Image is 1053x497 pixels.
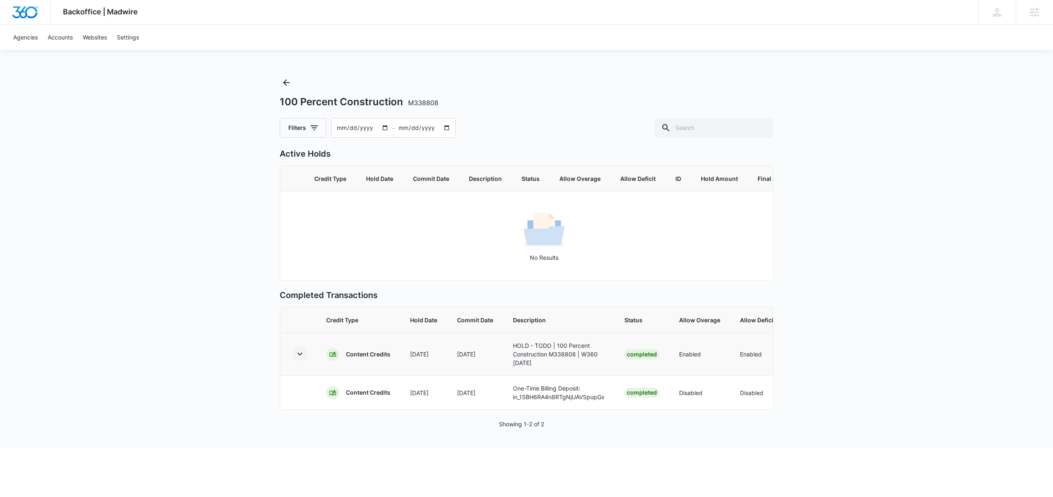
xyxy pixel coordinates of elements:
span: Commit Date [457,316,493,324]
p: Content Credits [346,350,390,358]
p: One-Time Billing Deposit: in_1SBH6RA4n8RTgNjUAVSpupGx [513,384,605,401]
span: Allow Overage [559,174,601,183]
span: Description [469,174,502,183]
span: Hold Date [410,316,437,324]
p: Enabled [679,350,720,358]
span: Hold Amount [701,174,738,183]
img: No Results [524,210,565,251]
p: [DATE] [457,350,493,358]
a: Agencies [8,25,43,50]
span: Allow Deficit [620,174,656,183]
a: Accounts [43,25,78,50]
button: Toggle Row Expanded [293,347,306,361]
span: Allow Deficit [740,316,775,324]
div: Completed [624,349,659,359]
span: Backoffice | Madwire [63,7,138,16]
span: Status [522,174,540,183]
p: Completed Transactions [280,289,773,301]
p: Content Credits [346,388,390,397]
input: Search [654,118,773,138]
span: Hold Date [366,174,393,183]
span: Allow Overage [679,316,720,324]
p: HOLD - TODO | 100 Percent Construction M338808 | W360 [DATE] [513,341,605,367]
p: [DATE] [457,388,493,397]
span: – [392,124,395,132]
a: Settings [112,25,144,50]
p: [DATE] [410,388,437,397]
p: [DATE] [410,350,437,358]
span: ID [675,174,681,183]
p: Showing 1-2 of 2 [499,420,544,428]
p: No Results [281,253,808,262]
a: Websites [78,25,112,50]
p: Disabled [740,388,775,397]
span: Commit Date [413,174,449,183]
span: Credit Type [326,316,390,324]
p: Active Holds [280,148,773,160]
h1: 100 Percent Construction [280,96,438,108]
p: Enabled [740,350,775,358]
button: Filters [280,118,326,138]
span: Final Amount [758,174,795,183]
span: Description [513,316,605,324]
div: Completed [624,388,659,398]
p: Disabled [679,388,720,397]
button: Back [280,76,293,89]
span: Credit Type [314,174,346,183]
span: M338808 [408,99,438,107]
span: Status [624,316,659,324]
